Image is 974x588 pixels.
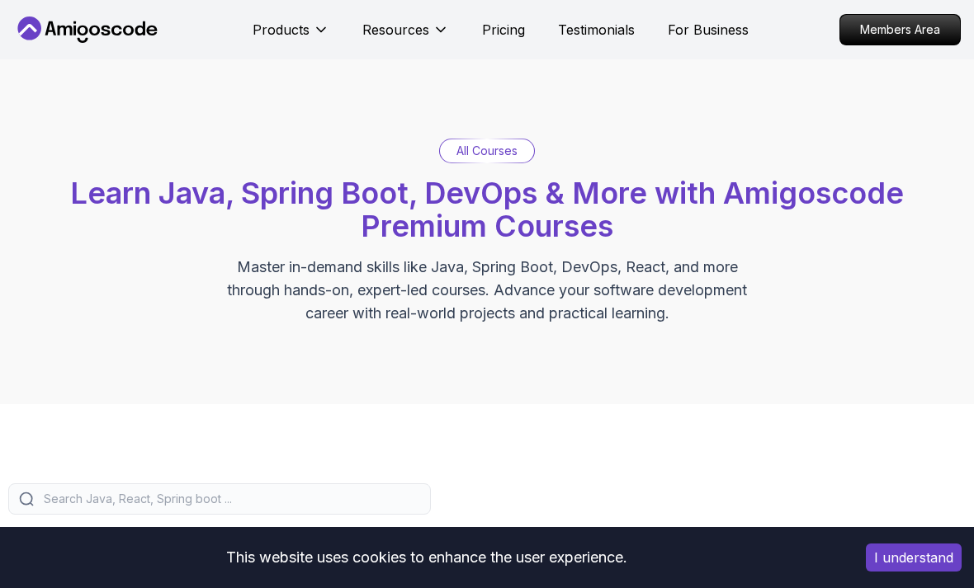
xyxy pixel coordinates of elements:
[70,175,904,244] span: Learn Java, Spring Boot, DevOps & More with Amigoscode Premium Courses
[482,20,525,40] a: Pricing
[362,20,429,40] p: Resources
[839,14,961,45] a: Members Area
[456,143,518,159] p: All Courses
[210,256,764,325] p: Master in-demand skills like Java, Spring Boot, DevOps, React, and more through hands-on, expert-...
[253,20,329,53] button: Products
[40,491,420,507] input: Search Java, React, Spring boot ...
[12,539,841,576] div: This website uses cookies to enhance the user experience.
[668,20,749,40] a: For Business
[840,15,960,45] p: Members Area
[558,20,635,40] a: Testimonials
[866,543,962,572] button: Accept cookies
[253,20,310,40] p: Products
[362,20,449,53] button: Resources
